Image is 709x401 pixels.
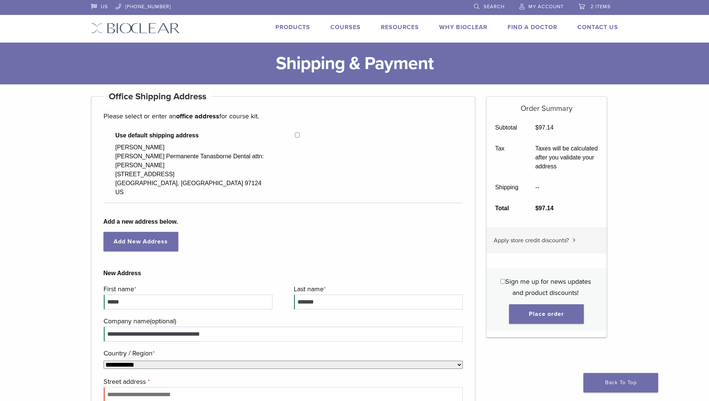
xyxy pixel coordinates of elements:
[439,24,487,31] a: Why Bioclear
[509,304,584,324] button: Place order
[535,124,539,131] span: $
[508,24,557,31] a: Find A Doctor
[583,373,658,392] a: Back To Top
[381,24,419,31] a: Resources
[176,112,219,120] strong: office address
[104,232,178,251] a: Add New Address
[104,283,271,295] label: First name
[528,4,564,10] span: My Account
[484,4,505,10] span: Search
[104,217,463,226] b: Add a new address below.
[115,131,295,140] span: Use default shipping address
[104,348,461,359] label: Country / Region
[91,23,180,34] img: Bioclear
[487,117,527,138] th: Subtotal
[577,24,618,31] a: Contact Us
[104,315,461,327] label: Company name
[535,205,539,211] span: $
[487,97,607,113] h5: Order Summary
[535,184,539,190] span: --
[527,138,607,177] td: Taxes will be calculated after you validate your address
[505,277,591,297] span: Sign me up for news updates and product discounts!
[104,111,463,122] p: Please select or enter an for course kit.
[500,279,505,284] input: Sign me up for news updates and product discounts!
[294,283,461,295] label: Last name
[104,269,463,278] b: New Address
[115,143,283,197] div: [PERSON_NAME] [PERSON_NAME] Permanente Tanasborne Dental attn: [PERSON_NAME] [STREET_ADDRESS] [GE...
[591,4,611,10] span: 2 items
[573,238,576,242] img: caret.svg
[535,205,554,211] bdi: 97.14
[275,24,310,31] a: Products
[487,138,527,177] th: Tax
[104,376,461,387] label: Street address
[104,88,212,106] h4: Office Shipping Address
[330,24,361,31] a: Courses
[487,198,527,219] th: Total
[535,124,554,131] bdi: 97.14
[150,317,176,325] span: (optional)
[487,177,527,198] th: Shipping
[494,237,569,244] span: Apply store credit discounts?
